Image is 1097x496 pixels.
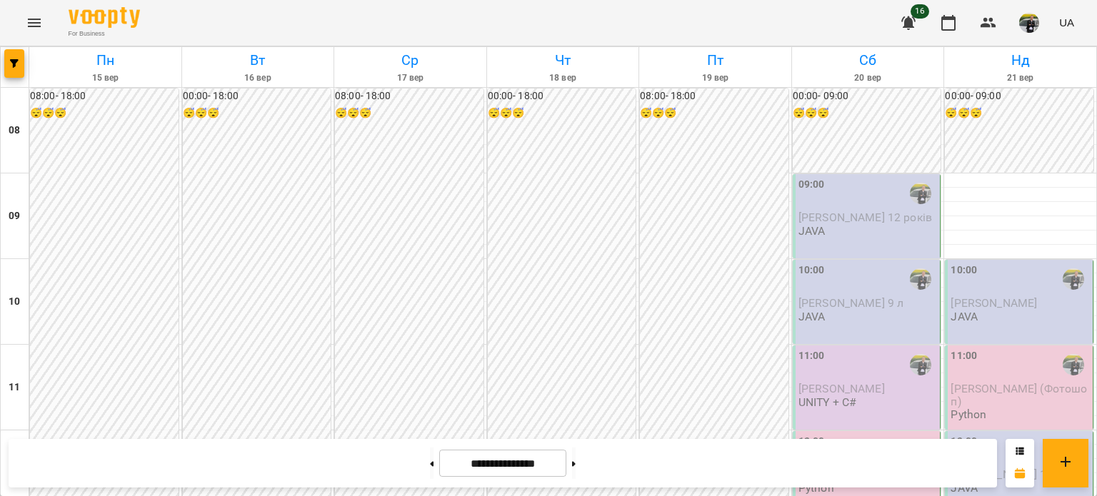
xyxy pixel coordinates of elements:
[951,408,986,420] p: Python
[1063,354,1084,375] img: Антощук Артем
[1059,15,1074,30] span: UA
[641,71,789,85] h6: 19 вер
[911,4,929,19] span: 16
[951,263,977,278] label: 10:00
[9,294,20,310] h6: 10
[794,49,942,71] h6: Сб
[9,123,20,138] h6: 08
[640,88,788,104] h6: 08:00 - 18:00
[17,6,51,40] button: Menu
[335,88,484,104] h6: 08:00 - 18:00
[183,88,331,104] h6: 00:00 - 18:00
[793,106,941,121] h6: 😴😴😴
[798,177,825,193] label: 09:00
[951,296,1037,310] span: [PERSON_NAME]
[336,49,484,71] h6: Ср
[641,49,789,71] h6: Пт
[9,380,20,395] h6: 11
[798,348,825,364] label: 11:00
[946,71,1094,85] h6: 21 вер
[798,396,856,408] p: UNITY + C#
[488,106,636,121] h6: 😴😴😴
[489,71,637,85] h6: 18 вер
[31,71,179,85] h6: 15 вер
[798,211,932,224] span: [PERSON_NAME] 12 років
[30,88,179,104] h6: 08:00 - 18:00
[69,29,140,39] span: For Business
[1019,13,1039,33] img: a92d573242819302f0c564e2a9a4b79e.jpg
[335,106,484,121] h6: 😴😴😴
[951,348,977,364] label: 11:00
[798,225,826,237] p: JAVA
[951,310,978,323] p: JAVA
[946,49,1094,71] h6: Нд
[69,7,140,28] img: Voopty Logo
[798,382,885,395] span: [PERSON_NAME]
[910,354,931,375] img: Антощук Артем
[794,71,942,85] h6: 20 вер
[30,106,179,121] h6: 😴😴😴
[1053,9,1080,36] button: UA
[184,71,332,85] h6: 16 вер
[489,49,637,71] h6: Чт
[183,106,331,121] h6: 😴😴😴
[945,88,1093,104] h6: 00:00 - 09:00
[336,71,484,85] h6: 17 вер
[798,263,825,278] label: 10:00
[798,296,904,310] span: [PERSON_NAME] 9 л
[945,106,1093,121] h6: 😴😴😴
[910,183,931,204] img: Антощук Артем
[488,88,636,104] h6: 00:00 - 18:00
[798,310,826,323] p: JAVA
[31,49,179,71] h6: Пн
[910,268,931,290] img: Антощук Артем
[9,208,20,224] h6: 09
[1063,268,1084,290] img: Антощук Артем
[640,106,788,121] h6: 😴😴😴
[793,88,941,104] h6: 00:00 - 09:00
[184,49,332,71] h6: Вт
[951,382,1087,408] span: ⁨[PERSON_NAME] (Фотошоп)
